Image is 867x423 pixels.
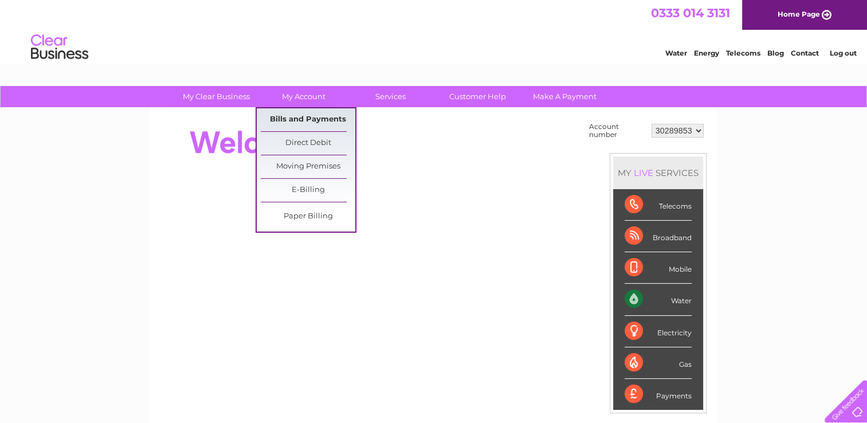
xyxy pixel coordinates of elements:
div: MY SERVICES [613,156,703,189]
div: Electricity [625,316,692,347]
a: Bills and Payments [261,108,355,131]
a: E-Billing [261,179,355,202]
img: logo.png [30,30,89,65]
td: Account number [586,120,649,142]
div: Mobile [625,252,692,284]
a: Contact [791,49,819,57]
a: Make A Payment [517,86,612,107]
a: Energy [694,49,719,57]
div: Broadband [625,221,692,252]
a: 0333 014 3131 [651,6,730,20]
div: Telecoms [625,189,692,221]
a: Paper Billing [261,205,355,228]
a: Blog [767,49,784,57]
a: Log out [829,49,856,57]
a: Water [665,49,687,57]
a: Telecoms [726,49,760,57]
a: Direct Debit [261,132,355,155]
a: My Clear Business [169,86,264,107]
div: Clear Business is a trading name of Verastar Limited (registered in [GEOGRAPHIC_DATA] No. 3667643... [163,6,705,56]
div: Water [625,284,692,315]
div: Payments [625,379,692,410]
div: Gas [625,347,692,379]
div: LIVE [631,167,656,178]
a: My Account [256,86,351,107]
a: Moving Premises [261,155,355,178]
a: Services [343,86,438,107]
a: Customer Help [430,86,525,107]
